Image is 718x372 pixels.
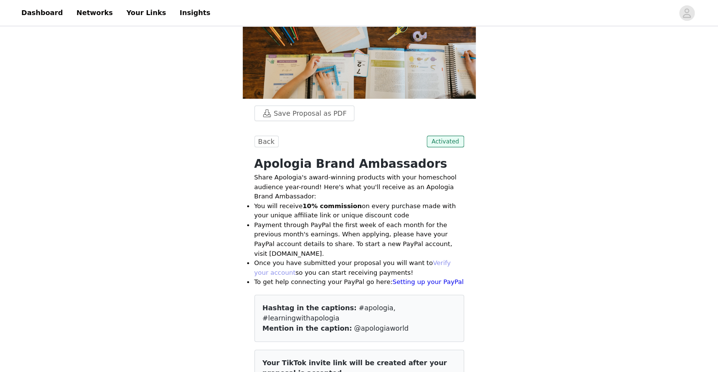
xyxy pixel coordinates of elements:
[70,2,118,24] a: Networks
[254,258,464,277] li: Once you have submitted your proposal you will want to so you can start receiving payments!
[120,2,172,24] a: Your Links
[254,136,279,147] button: Back
[354,324,408,332] span: @apologiaworld
[392,278,463,285] a: Setting up your PayPal
[254,277,464,287] li: To get help connecting your PayPal go here:
[254,259,451,276] a: Verify your account
[174,2,216,24] a: Insights
[254,173,464,201] p: Share Apologia's award-winning products with your homeschool audience year-round! Here's what you...
[302,202,362,210] strong: 10% commission
[263,304,396,322] span: #apologia, #learningwithapologia
[254,155,464,173] h1: Apologia Brand Ambassadors
[263,324,352,332] span: Mention in the caption:
[263,304,357,312] span: Hashtag in the captions:
[16,2,68,24] a: Dashboard
[254,220,464,258] li: Payment through PayPal the first week of each month for the previous month's earnings. When apply...
[254,201,464,220] li: You will receive on every purchase made with your unique affiliate link or unique discount code
[682,5,691,21] div: avatar
[427,136,464,147] span: Activated
[254,106,354,121] button: Save Proposal as PDF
